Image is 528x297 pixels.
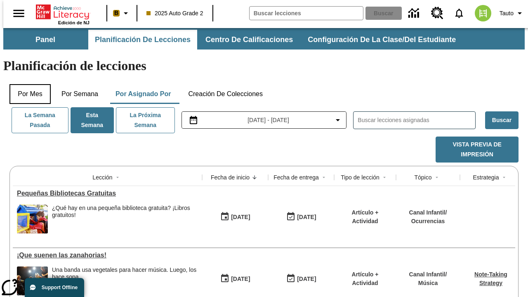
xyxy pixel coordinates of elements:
div: ¡Que suenen las zanahorias! [17,252,198,259]
span: Centro de calificaciones [205,35,293,45]
button: Planificación de lecciones [88,30,197,49]
div: [DATE] [231,274,250,284]
div: Lección [92,173,112,181]
div: ¿Qué hay en una pequeña biblioteca gratuita? ¡Libros gratuitos! [52,205,198,233]
button: Vista previa de impresión [436,137,519,163]
button: Seleccione el intervalo de fechas opción del menú [185,115,343,125]
button: Sort [250,172,259,182]
button: Support Offline [25,278,84,297]
button: Esta semana [71,107,114,133]
a: Centro de información [403,2,426,25]
p: Canal Infantil / [409,208,447,217]
button: Perfil/Configuración [496,6,528,21]
button: Boost El color de la clase es anaranjado claro. Cambiar el color de la clase. [110,6,134,21]
button: Configuración de la clase/del estudiante [301,30,462,49]
svg: Collapse Date Range Filter [333,115,343,125]
span: Support Offline [42,285,78,290]
div: Tipo de lección [341,173,379,181]
button: Por asignado por [109,84,178,104]
div: Portada [36,3,90,25]
span: Configuración de la clase/del estudiante [308,35,456,45]
a: Pequeñas Bibliotecas Gratuitas, Lecciones [17,190,198,197]
button: Sort [113,172,123,182]
a: Centro de recursos, Se abrirá en una pestaña nueva. [426,2,448,24]
span: Edición de NJ [58,20,90,25]
div: Fecha de entrega [273,173,319,181]
button: Por mes [9,84,51,104]
span: Tauto [500,9,514,18]
h1: Planificación de lecciones [3,58,525,73]
div: Una banda usa vegetales para hacer música. Luego, los hace sopa. [52,266,198,280]
div: ¿Qué hay en una pequeña biblioteca gratuita? ¡Libros gratuitos! [52,205,198,219]
button: Panel [4,30,87,49]
button: 09/28/25: Último día en que podrá accederse la lección [283,271,319,287]
p: Artículo + Actividad [338,270,392,288]
button: 10/01/25: Último día en que podrá accederse la lección [283,209,319,225]
p: Artículo + Actividad [338,208,392,226]
div: Subbarra de navegación [3,30,463,49]
span: 2025 Auto Grade 2 [146,9,203,18]
input: Buscar lecciones asignadas [358,114,475,126]
button: Centro de calificaciones [199,30,299,49]
a: ¡Que suenen las zanahorias!, Lecciones [17,252,198,259]
a: Note-Taking Strategy [474,271,507,286]
button: 09/28/25: Primer día en que estuvo disponible la lección [217,271,253,287]
p: Música [409,279,447,288]
div: [DATE] [231,212,250,222]
button: Abrir el menú lateral [7,1,31,26]
p: Canal Infantil / [409,270,447,279]
button: La próxima semana [116,107,175,133]
img: Un grupo de personas vestidas de negro toca música en un escenario. [17,266,48,295]
button: Sort [319,172,329,182]
button: Creación de colecciones [181,84,269,104]
div: Tópico [414,173,431,181]
a: Portada [36,4,90,20]
div: Pequeñas Bibliotecas Gratuitas [17,190,198,197]
button: Sort [499,172,509,182]
div: [DATE] [297,274,316,284]
div: Subbarra de navegación [3,28,525,49]
div: Una banda usa vegetales para hacer música. Luego, los hace sopa. [52,266,198,295]
button: Por semana [55,84,105,104]
div: Estrategia [473,173,499,181]
p: Ocurrencias [409,217,447,226]
span: Planificación de lecciones [95,35,191,45]
button: Buscar [485,111,519,129]
button: 10/01/25: Primer día en que estuvo disponible la lección [217,209,253,225]
input: Buscar campo [250,7,363,20]
a: Notificaciones [448,2,470,24]
button: La semana pasada [12,107,68,133]
div: Fecha de inicio [211,173,250,181]
div: [DATE] [297,212,316,222]
span: [DATE] - [DATE] [247,116,289,125]
span: B [114,8,118,18]
button: Sort [379,172,389,182]
button: Escoja un nuevo avatar [470,2,496,24]
img: avatar image [475,5,491,21]
button: Sort [432,172,442,182]
img: Un niño introduce la mano en una pequeña biblioteca gratuita llena de libros. [17,205,48,233]
span: Panel [35,35,55,45]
